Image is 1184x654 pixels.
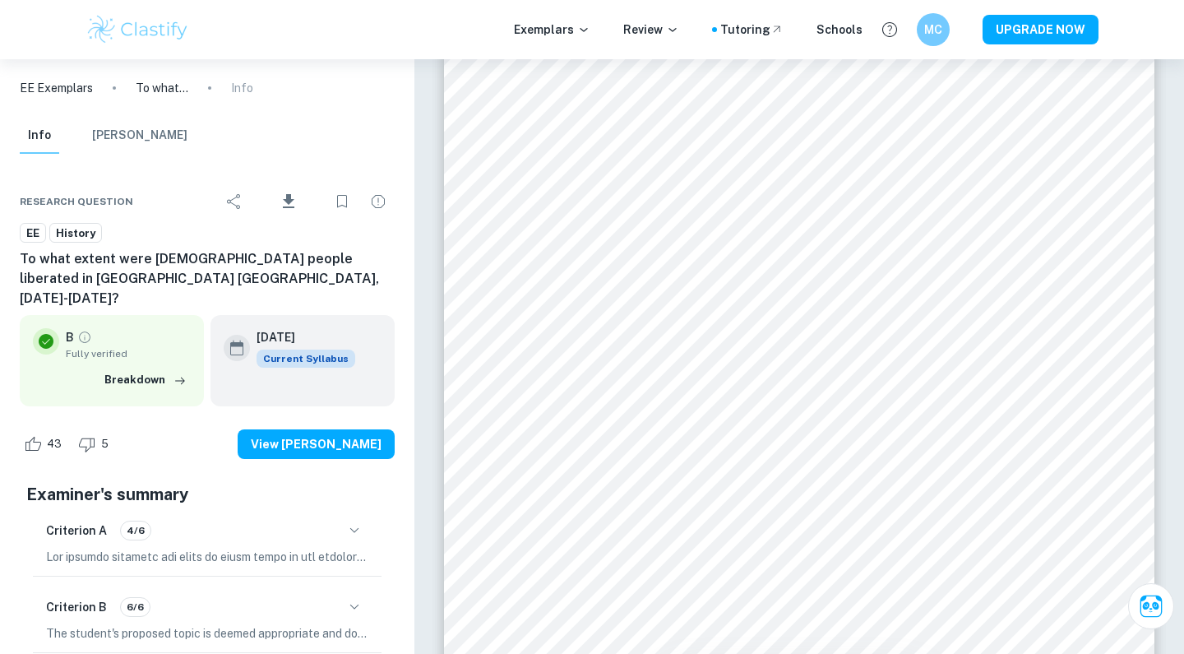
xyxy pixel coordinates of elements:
[20,249,395,308] h6: To what extent were [DEMOGRAPHIC_DATA] people liberated in [GEOGRAPHIC_DATA] [GEOGRAPHIC_DATA], [...
[20,194,133,209] span: Research question
[623,21,679,39] p: Review
[50,225,101,242] span: History
[46,624,368,642] p: The student's proposed topic is deemed appropriate and does not breach the ten-year rule, so the ...
[46,522,107,540] h6: Criterion A
[816,21,863,39] a: Schools
[92,436,118,452] span: 5
[326,185,358,218] div: Bookmark
[876,16,904,44] button: Help and Feedback
[46,598,107,616] h6: Criterion B
[257,328,342,346] h6: [DATE]
[46,548,368,566] p: Lor ipsumdo sitametc adi elits do eiusm tempo in utl etdolorem al eni admin, veniam qui nos exerc...
[77,330,92,345] a: Grade fully verified
[983,15,1098,44] button: UPGRADE NOW
[21,225,45,242] span: EE
[20,431,71,457] div: Like
[121,523,150,538] span: 4/6
[218,185,251,218] div: Share
[121,600,150,615] span: 6/6
[514,21,590,39] p: Exemplars
[257,350,355,368] div: This exemplar is based on the current syllabus. Feel free to refer to it for inspiration/ideas wh...
[257,350,355,368] span: Current Syllabus
[917,13,950,46] button: MC
[254,180,322,223] div: Download
[66,346,191,361] span: Fully verified
[100,368,191,392] button: Breakdown
[136,79,188,97] p: To what extent were [DEMOGRAPHIC_DATA] people liberated in [GEOGRAPHIC_DATA] [GEOGRAPHIC_DATA], [...
[20,79,93,97] a: EE Exemplars
[86,13,190,46] img: Clastify logo
[924,21,943,39] h6: MC
[20,118,59,154] button: Info
[74,431,118,457] div: Dislike
[66,328,74,346] p: B
[38,436,71,452] span: 43
[238,429,395,459] button: View [PERSON_NAME]
[49,223,102,244] a: History
[720,21,784,39] a: Tutoring
[362,185,395,218] div: Report issue
[92,118,187,154] button: [PERSON_NAME]
[231,79,253,97] p: Info
[26,482,388,507] h5: Examiner's summary
[1128,583,1174,629] button: Ask Clai
[20,223,46,244] a: EE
